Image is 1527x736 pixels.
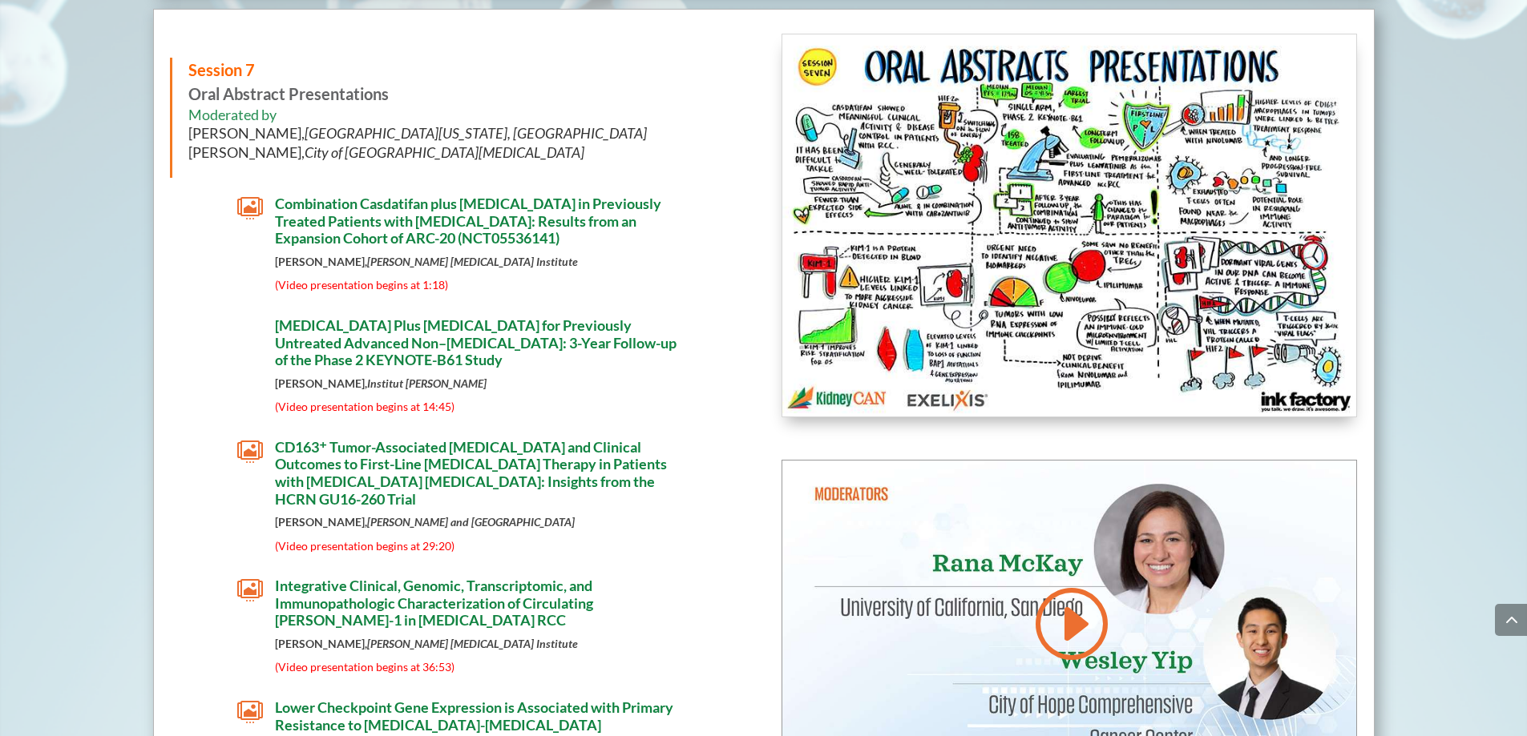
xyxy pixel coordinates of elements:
em: [PERSON_NAME] and [GEOGRAPHIC_DATA] [367,515,575,529]
h6: Moderated by [188,106,730,170]
span:  [237,439,263,465]
span:  [237,317,263,343]
em: [GEOGRAPHIC_DATA][US_STATE], [GEOGRAPHIC_DATA] [305,124,647,142]
strong: [PERSON_NAME], [275,376,487,390]
span: CD163⁺ Tumor-Associated [MEDICAL_DATA] and Clinical Outcomes to First-Line [MEDICAL_DATA] Therapy... [275,438,667,508]
span:  [237,195,263,221]
span: [PERSON_NAME], [188,124,647,142]
span:  [237,577,263,603]
span: (Video presentation begins at 14:45) [275,400,454,413]
strong: [PERSON_NAME], [275,637,578,650]
em: [PERSON_NAME] [MEDICAL_DATA] Institute [367,637,578,650]
span: [MEDICAL_DATA] Plus [MEDICAL_DATA] for Previously Untreated Advanced Non–[MEDICAL_DATA]: 3-Year F... [275,316,677,368]
span:  [237,699,263,725]
span: (Video presentation begins at 36:53) [275,660,454,674]
img: KidneyCAN_Ink Factory_Board Session 7 [782,34,1357,417]
strong: Oral Abstract Presentations [188,60,389,103]
span: (Video presentation begins at 29:20) [275,539,454,553]
em: Institut [367,376,403,390]
span: (Video presentation begins at 1:18) [275,278,448,292]
em: [PERSON_NAME] [MEDICAL_DATA] Institute [367,255,578,268]
strong: [PERSON_NAME], [275,255,578,268]
strong: [PERSON_NAME], [275,515,575,529]
span: Combination Casdatifan plus [MEDICAL_DATA] in Previously Treated Patients with [MEDICAL_DATA]: Re... [275,195,661,247]
span: Integrative Clinical, Genomic, Transcriptomic, and Immunopathologic Characterization of Circulati... [275,577,593,629]
span: [PERSON_NAME], [188,143,584,161]
span: Session 7 [188,60,255,79]
em: [PERSON_NAME] [406,376,487,390]
em: City of [GEOGRAPHIC_DATA][MEDICAL_DATA] [305,143,584,161]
